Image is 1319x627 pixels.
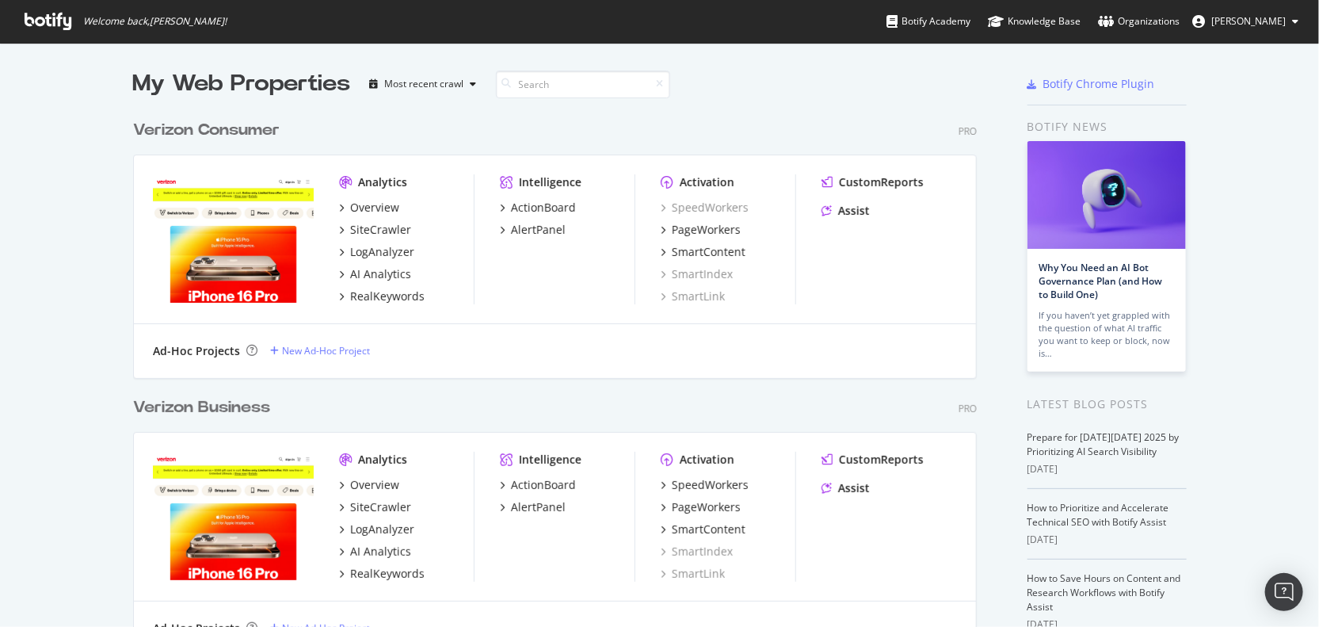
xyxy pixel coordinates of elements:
img: Verizon.com/business [153,452,314,580]
div: Botify news [1027,118,1187,136]
div: Open Intercom Messenger [1265,573,1303,611]
div: Organizations [1098,13,1180,29]
a: Verizon Consumer [133,119,286,142]
div: New Ad-Hoc Project [282,344,370,357]
a: CustomReports [822,452,924,468]
a: AlertPanel [500,499,566,515]
span: Welcome back, [PERSON_NAME] ! [83,15,227,28]
div: Ad-Hoc Projects [153,343,240,359]
div: Pro [959,124,977,138]
a: Prepare for [DATE][DATE] 2025 by Prioritizing AI Search Visibility [1027,430,1180,458]
div: Analytics [358,174,407,190]
a: PageWorkers [661,222,741,238]
div: My Web Properties [133,68,351,100]
button: Most recent crawl [364,71,483,97]
div: ActionBoard [511,477,576,493]
a: Why You Need an AI Bot Governance Plan (and How to Build One) [1039,261,1163,301]
div: RealKeywords [350,289,425,304]
div: Assist [838,203,870,219]
div: LogAnalyzer [350,244,414,260]
div: CustomReports [839,452,924,468]
div: Overview [350,200,399,216]
div: SpeedWorkers [672,477,749,493]
a: SmartLink [661,566,725,582]
div: [DATE] [1027,462,1187,476]
a: ActionBoard [500,477,576,493]
img: verizon.com [153,174,314,303]
div: Intelligence [519,452,581,468]
div: SiteCrawler [350,499,411,515]
a: How to Save Hours on Content and Research Workflows with Botify Assist [1027,572,1181,614]
div: Activation [680,452,734,468]
a: Assist [822,480,870,496]
div: ActionBoard [511,200,576,216]
div: CustomReports [839,174,924,190]
div: SiteCrawler [350,222,411,238]
span: Boris Kuslitskiy [1211,14,1286,28]
div: RealKeywords [350,566,425,582]
a: LogAnalyzer [339,522,414,537]
a: SiteCrawler [339,222,411,238]
div: AlertPanel [511,222,566,238]
div: Overview [350,477,399,493]
a: RealKeywords [339,289,425,304]
a: PageWorkers [661,499,741,515]
img: Why You Need an AI Bot Governance Plan (and How to Build One) [1027,141,1186,249]
div: If you haven’t yet grappled with the question of what AI traffic you want to keep or block, now is… [1039,309,1174,360]
a: SmartLink [661,289,725,304]
div: SmartContent [672,522,745,537]
a: SmartContent [661,522,745,537]
div: [DATE] [1027,533,1187,547]
div: Botify Chrome Plugin [1043,76,1155,92]
a: CustomReports [822,174,924,190]
a: AlertPanel [500,222,566,238]
div: AI Analytics [350,544,411,560]
a: SpeedWorkers [661,200,749,216]
div: Most recent crawl [385,79,464,89]
div: AI Analytics [350,266,411,282]
a: Overview [339,477,399,493]
div: LogAnalyzer [350,522,414,537]
a: AI Analytics [339,544,411,560]
a: SmartIndex [661,544,733,560]
div: AlertPanel [511,499,566,515]
a: SmartContent [661,244,745,260]
div: PageWorkers [672,499,741,515]
div: SmartContent [672,244,745,260]
a: SiteCrawler [339,499,411,515]
a: LogAnalyzer [339,244,414,260]
a: AI Analytics [339,266,411,282]
a: Assist [822,203,870,219]
div: Pro [959,402,977,415]
button: [PERSON_NAME] [1180,9,1311,34]
a: How to Prioritize and Accelerate Technical SEO with Botify Assist [1027,501,1169,529]
a: Overview [339,200,399,216]
a: SpeedWorkers [661,477,749,493]
a: Verizon Business [133,396,276,419]
div: Latest Blog Posts [1027,396,1187,413]
a: New Ad-Hoc Project [270,344,370,357]
a: SmartIndex [661,266,733,282]
div: Assist [838,480,870,496]
div: Verizon Consumer [133,119,280,142]
input: Search [496,71,670,98]
div: PageWorkers [672,222,741,238]
div: Activation [680,174,734,190]
div: Intelligence [519,174,581,190]
div: Analytics [358,452,407,468]
div: Verizon Business [133,396,270,419]
div: Knowledge Base [988,13,1081,29]
div: Botify Academy [886,13,970,29]
a: RealKeywords [339,566,425,582]
a: Botify Chrome Plugin [1027,76,1155,92]
a: ActionBoard [500,200,576,216]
